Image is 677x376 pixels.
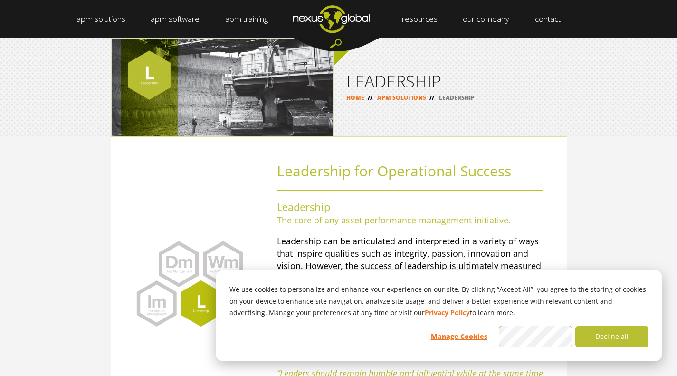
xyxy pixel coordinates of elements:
[216,270,662,361] div: Cookie banner
[426,94,438,102] span: //
[346,94,364,102] a: HOME
[277,161,543,191] h2: Leadership for Operational Success
[277,235,543,358] span: Leadership can be articulated and interpreted in a variety of ways that inspire qualities such as...
[229,284,648,319] p: We use cookies to personalize and enhance your experience on our site. By clicking “Accept All”, ...
[364,94,376,102] span: //
[425,307,470,319] a: Privacy Policy
[277,214,511,226] span: The core of any asset performance management initiative.
[277,200,330,214] span: Leadership
[346,73,554,89] h1: LEADERSHIP
[499,326,572,347] button: Accept all
[377,94,426,102] a: APM SOLUTIONS
[422,326,496,347] button: Manage Cookies
[575,326,648,347] button: Decline all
